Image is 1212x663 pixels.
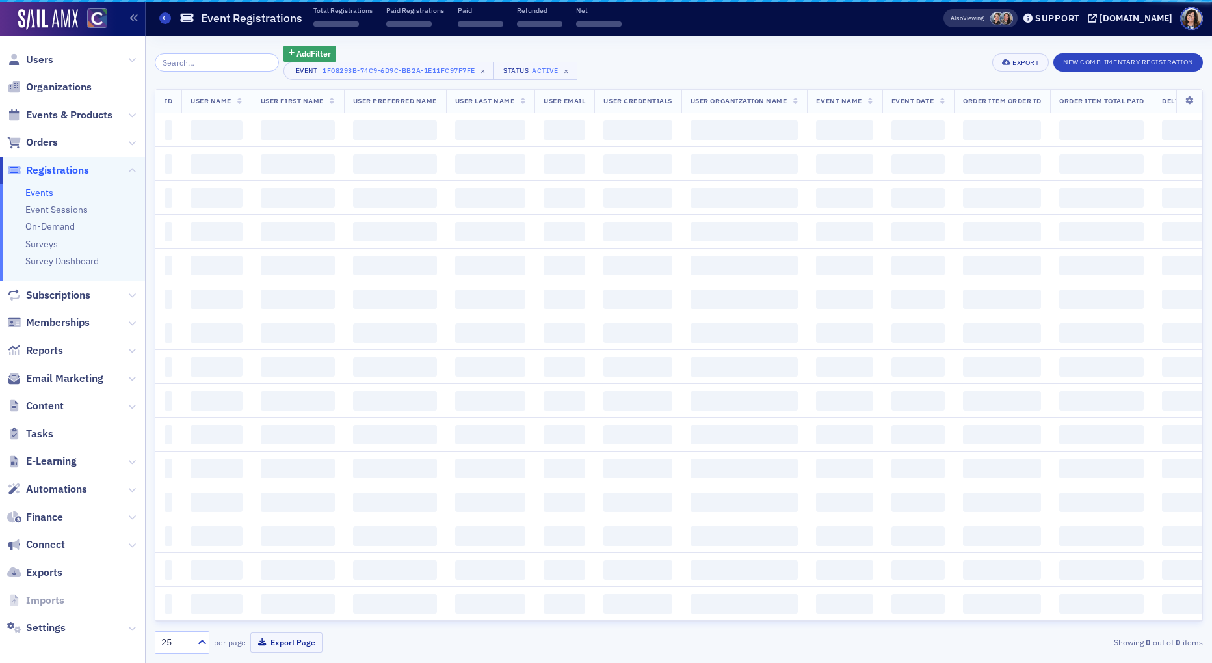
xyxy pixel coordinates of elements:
[816,493,873,512] span: ‌
[816,256,873,275] span: ‌
[891,188,945,208] span: ‌
[691,526,798,546] span: ‌
[816,357,873,377] span: ‌
[26,80,92,94] span: Organizations
[544,391,585,411] span: ‌
[386,21,432,27] span: ‌
[691,594,798,614] span: ‌
[353,425,437,444] span: ‌
[1059,188,1144,208] span: ‌
[261,222,335,241] span: ‌
[691,425,798,444] span: ‌
[283,46,337,62] button: AddFilter
[891,459,945,478] span: ‌
[951,14,963,22] div: Also
[603,594,672,614] span: ‌
[7,372,103,386] a: Email Marketing
[1059,560,1144,580] span: ‌
[155,53,279,72] input: Search…
[25,187,53,198] a: Events
[816,560,873,580] span: ‌
[26,399,64,413] span: Content
[7,427,53,441] a: Tasks
[544,120,585,140] span: ‌
[603,526,672,546] span: ‌
[455,96,514,105] span: User Last Name
[603,154,672,174] span: ‌
[7,399,64,413] a: Content
[353,188,437,208] span: ‌
[7,108,112,122] a: Events & Products
[455,594,525,614] span: ‌
[261,357,335,377] span: ‌
[165,290,172,309] span: ‌
[7,621,66,635] a: Settings
[7,593,64,608] a: Imports
[816,594,873,614] span: ‌
[1059,493,1144,512] span: ‌
[78,8,107,31] a: View Homepage
[603,459,672,478] span: ‌
[691,256,798,275] span: ‌
[25,238,58,250] a: Surveys
[963,425,1041,444] span: ‌
[353,290,437,309] span: ‌
[455,188,525,208] span: ‌
[963,493,1041,512] span: ‌
[891,526,945,546] span: ‌
[963,290,1041,309] span: ‌
[603,493,672,512] span: ‌
[26,454,77,468] span: E-Learning
[455,256,525,275] span: ‌
[891,256,945,275] span: ‌
[544,256,585,275] span: ‌
[261,391,335,411] span: ‌
[1053,53,1203,72] button: New Complimentary Registration
[455,391,525,411] span: ‌
[191,594,243,614] span: ‌
[1180,7,1203,30] span: Profile
[963,526,1041,546] span: ‌
[1059,290,1144,309] span: ‌
[25,221,75,232] a: On-Demand
[963,96,1041,105] span: Order Item Order ID
[214,636,246,648] label: per page
[201,10,302,26] h1: Event Registrations
[816,222,873,241] span: ‌
[26,621,66,635] span: Settings
[18,9,78,30] img: SailAMX
[261,256,335,275] span: ‌
[963,391,1041,411] span: ‌
[532,66,558,75] div: Active
[517,21,562,27] span: ‌
[544,188,585,208] span: ‌
[191,493,243,512] span: ‌
[165,120,172,140] span: ‌
[7,454,77,468] a: E-Learning
[455,493,525,512] span: ‌
[191,290,243,309] span: ‌
[261,493,335,512] span: ‌
[603,357,672,377] span: ‌
[165,323,172,343] span: ‌
[261,188,335,208] span: ‌
[7,482,87,496] a: Automations
[191,459,243,478] span: ‌
[7,163,89,178] a: Registrations
[191,120,243,140] span: ‌
[165,96,172,105] span: ID
[891,425,945,444] span: ‌
[691,391,798,411] span: ‌
[25,204,88,215] a: Event Sessions
[691,290,798,309] span: ‌
[603,120,672,140] span: ‌
[191,560,243,580] span: ‌
[455,459,525,478] span: ‌
[951,14,984,23] span: Viewing
[455,222,525,241] span: ‌
[1059,594,1144,614] span: ‌
[26,288,90,303] span: Subscriptions
[191,96,231,105] span: User Name
[165,357,172,377] span: ‌
[261,290,335,309] span: ‌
